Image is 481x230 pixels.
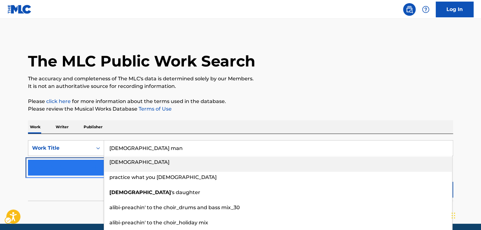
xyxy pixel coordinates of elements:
[451,206,455,225] div: Drag
[137,106,172,112] a: Terms of Use
[109,159,169,165] span: [DEMOGRAPHIC_DATA]
[28,140,453,201] form: Search Form
[406,6,413,13] img: search
[109,189,171,195] strong: [DEMOGRAPHIC_DATA]
[91,164,99,171] img: 9d2ae6d4665cec9f34b9.svg
[46,98,71,104] a: click here
[28,75,453,83] p: The accuracy and completeness of The MLC's data is determined solely by our Members.
[28,120,42,134] p: Work
[422,6,429,13] img: help
[109,204,240,210] span: alibi-preachin' to the choir_drums and bass mix_30
[54,120,70,134] p: Writer
[28,160,104,175] button: Add Criteria
[109,220,208,226] span: alibi-preachin' to the choir_holiday mix
[8,5,32,14] img: MLC Logo
[171,189,200,195] span: 's daughter
[450,200,481,230] div: Chat Widget
[92,141,104,156] div: On
[28,105,453,113] p: Please review the Musical Works Database
[28,98,453,105] p: Please for more information about the terms used in the database.
[436,2,473,17] a: Log In
[28,52,255,71] h1: The MLC Public Work Search
[104,141,453,156] input: Search...
[82,120,104,134] p: Publisher
[28,83,453,90] p: It is not an authoritative source for recording information.
[32,144,89,152] div: Work Title
[109,174,217,180] span: practice what you [DEMOGRAPHIC_DATA]
[450,200,481,230] iframe: Hubspot Iframe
